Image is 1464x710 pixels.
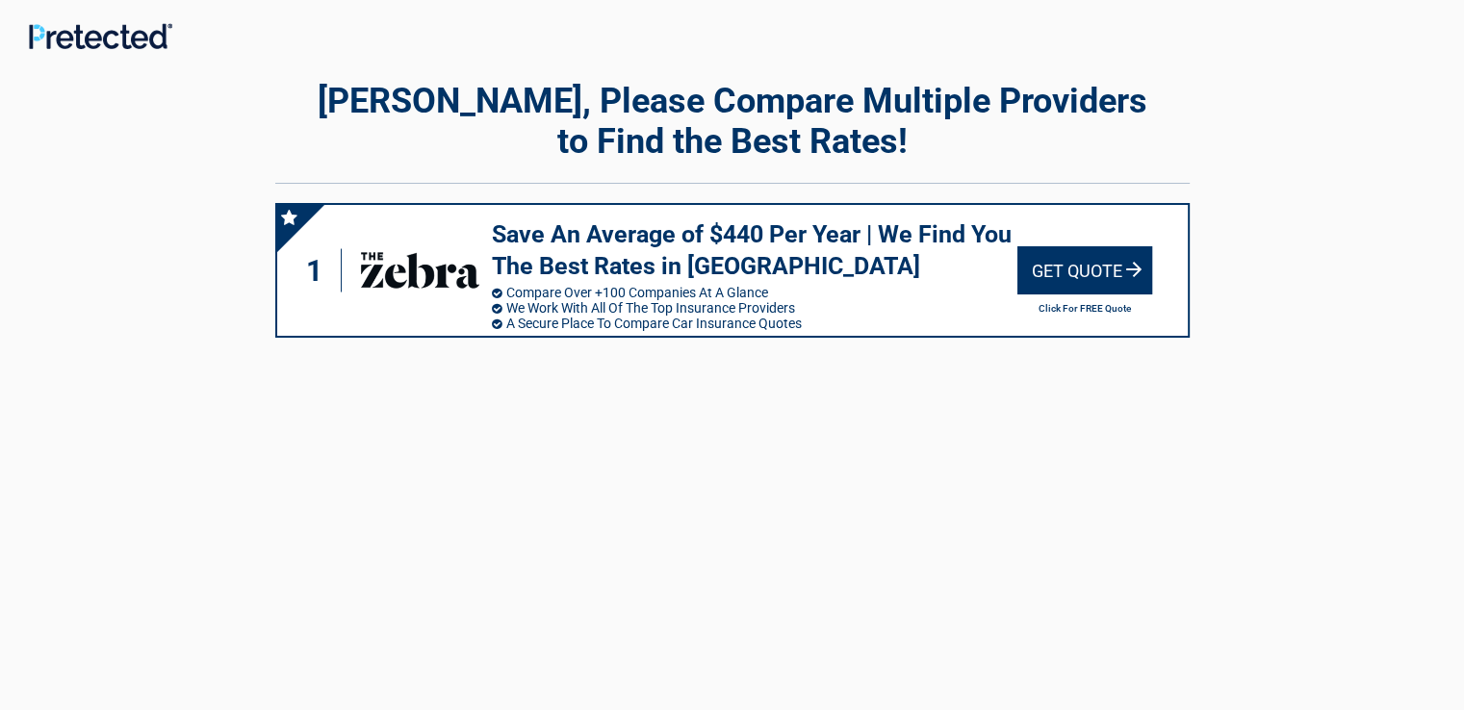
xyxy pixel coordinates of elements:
h2: [PERSON_NAME], Please Compare Multiple Providers to Find the Best Rates! [275,81,1190,162]
div: 1 [296,249,343,292]
li: We Work With All Of The Top Insurance Providers [492,300,1017,316]
img: Main Logo [29,23,172,49]
li: Compare Over +100 Companies At A Glance [492,285,1017,300]
h3: Save An Average of $440 Per Year | We Find You The Best Rates in [GEOGRAPHIC_DATA] [492,219,1017,282]
h2: Click For FREE Quote [1017,303,1152,314]
div: Get Quote [1017,246,1152,294]
li: A Secure Place To Compare Car Insurance Quotes [492,316,1017,331]
img: thezebra's logo [358,241,481,300]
